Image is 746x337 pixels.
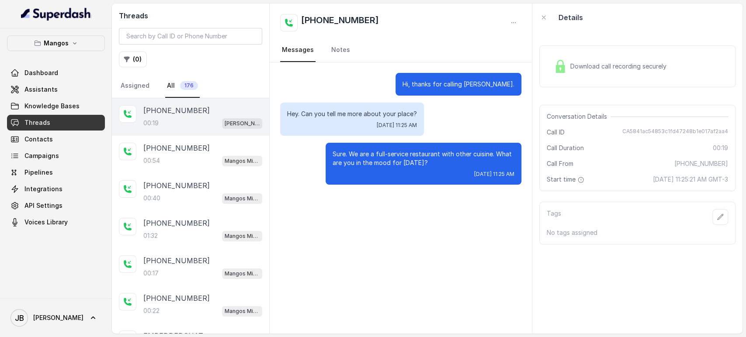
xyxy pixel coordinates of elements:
[570,62,670,71] span: Download call recording securely
[225,194,260,203] p: Mangos Miami
[474,171,514,178] span: [DATE] 11:25 AM
[225,307,260,316] p: Mangos Miami
[225,119,260,128] p: [PERSON_NAME]
[24,168,53,177] span: Pipelines
[143,180,210,191] p: [PHONE_NUMBER]
[119,10,262,21] h2: Threads
[7,98,105,114] a: Knowledge Bases
[44,38,69,48] p: Mangos
[24,135,53,144] span: Contacts
[287,110,417,118] p: Hey. Can you tell me more about your place?
[24,118,50,127] span: Threads
[143,119,159,127] p: 00:19
[7,148,105,164] a: Campaigns
[7,165,105,180] a: Pipelines
[143,269,159,278] p: 00:17
[377,122,417,129] span: [DATE] 11:25 AM
[143,231,158,240] p: 01:32
[225,157,260,165] p: Mangos Miami
[280,38,316,62] a: Messages
[24,102,80,110] span: Knowledge Bases
[119,52,147,67] button: (0)
[7,35,105,51] button: Mangos
[547,112,611,121] span: Conversation Details
[333,150,514,167] p: Sure. We are a full-service restaurant with other cuisine. What are you in the mood for [DATE]?
[143,194,160,203] p: 00:40
[547,128,565,137] span: Call ID
[280,38,521,62] nav: Tabs
[143,306,160,315] p: 00:22
[143,156,160,165] p: 00:54
[143,255,210,266] p: [PHONE_NUMBER]
[7,198,105,213] a: API Settings
[180,81,198,90] span: 176
[7,181,105,197] a: Integrations
[547,175,586,184] span: Start time
[225,269,260,278] p: Mangos Miami
[33,313,83,322] span: [PERSON_NAME]
[119,74,262,98] nav: Tabs
[402,80,514,89] p: Hi, thanks for calling [PERSON_NAME].
[559,12,583,23] p: Details
[7,214,105,230] a: Voices Library
[7,65,105,81] a: Dashboard
[119,74,151,98] a: Assigned
[547,159,573,168] span: Call From
[143,143,210,153] p: [PHONE_NUMBER]
[24,218,68,227] span: Voices Library
[301,14,379,31] h2: [PHONE_NUMBER]
[7,131,105,147] a: Contacts
[24,151,59,160] span: Campaigns
[21,7,91,21] img: light.svg
[622,128,728,137] span: CA5841ac54853c1fd47248b1e017af2aa4
[554,60,567,73] img: Lock Icon
[547,209,561,225] p: Tags
[15,313,24,323] text: JB
[24,185,62,193] span: Integrations
[24,201,62,210] span: API Settings
[24,85,58,94] span: Assistants
[143,218,210,228] p: [PHONE_NUMBER]
[547,144,584,152] span: Call Duration
[7,306,105,330] a: [PERSON_NAME]
[330,38,352,62] a: Notes
[713,144,728,152] span: 00:19
[653,175,728,184] span: [DATE] 11:25:21 AM GMT-3
[547,228,728,237] p: No tags assigned
[7,82,105,97] a: Assistants
[674,159,728,168] span: [PHONE_NUMBER]
[143,293,210,303] p: [PHONE_NUMBER]
[165,74,200,98] a: All176
[24,69,58,77] span: Dashboard
[225,232,260,241] p: Mangos Miami
[7,115,105,131] a: Threads
[119,28,262,45] input: Search by Call ID or Phone Number
[143,105,210,116] p: [PHONE_NUMBER]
